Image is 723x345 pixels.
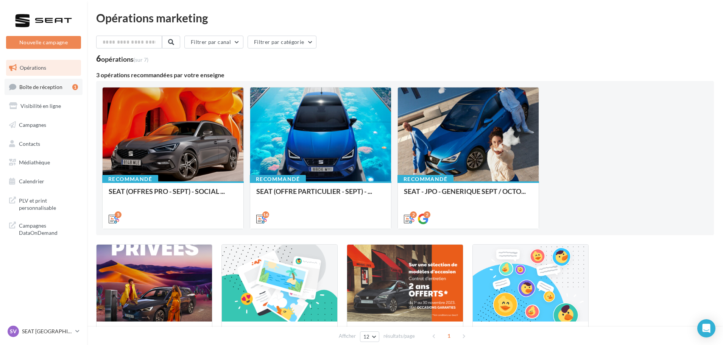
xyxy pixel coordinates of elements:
span: résultats/page [383,333,415,340]
span: Boîte de réception [19,83,62,90]
p: SEAT [GEOGRAPHIC_DATA] [22,328,72,335]
div: Recommandé [102,175,158,183]
div: 1 [72,84,78,90]
button: Filtrer par canal [184,36,243,48]
a: Contacts [5,136,83,152]
div: Recommandé [397,175,453,183]
button: Filtrer par catégorie [248,36,316,48]
span: (sur 7) [134,56,148,63]
a: Visibilité en ligne [5,98,83,114]
span: Campagnes DataOnDemand [19,220,78,237]
button: 12 [360,331,379,342]
a: SV SEAT [GEOGRAPHIC_DATA] [6,324,81,339]
div: 3 opérations recommandées par votre enseigne [96,72,714,78]
div: opérations [101,56,148,62]
div: Recommandé [250,175,306,183]
span: Médiathèque [19,159,50,165]
div: Open Intercom Messenger [697,319,715,337]
span: Visibilité en ligne [20,103,61,109]
span: 12 [363,334,370,340]
span: SV [10,328,17,335]
span: Campagnes [19,122,46,128]
span: Calendrier [19,178,44,184]
div: Opérations marketing [96,12,714,23]
span: 1 [443,330,455,342]
span: SEAT (OFFRE PARTICULIER - SEPT) - ... [256,187,372,195]
a: Campagnes DataOnDemand [5,217,83,240]
a: Calendrier [5,173,83,189]
span: SEAT - JPO - GENERIQUE SEPT / OCTO... [404,187,526,195]
div: 2 [410,211,417,218]
a: Médiathèque [5,155,83,170]
div: 16 [262,211,269,218]
span: SEAT (OFFRES PRO - SEPT) - SOCIAL ... [109,187,225,195]
a: PLV et print personnalisable [5,192,83,215]
a: Opérations [5,60,83,76]
div: 5 [115,211,122,218]
div: 2 [424,211,430,218]
div: 6 [96,55,148,63]
span: Afficher [339,333,356,340]
span: Opérations [20,64,46,71]
button: Nouvelle campagne [6,36,81,49]
a: Boîte de réception1 [5,79,83,95]
span: Contacts [19,140,40,147]
a: Campagnes [5,117,83,133]
span: PLV et print personnalisable [19,195,78,212]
